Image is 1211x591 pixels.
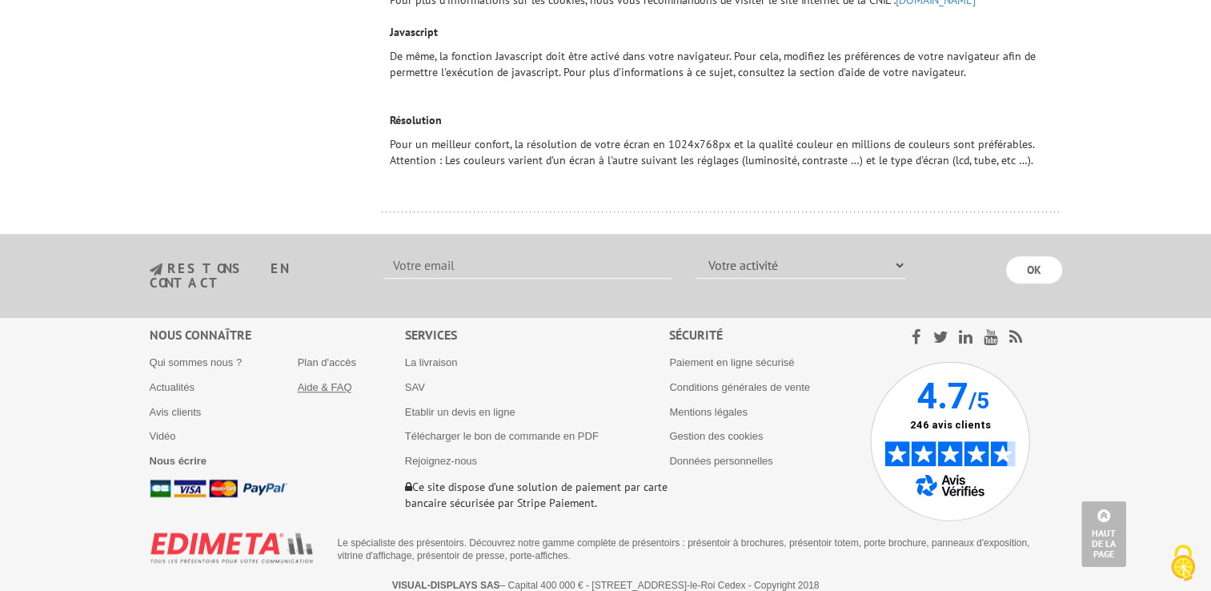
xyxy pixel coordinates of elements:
div: Services [405,326,670,344]
a: La livraison [405,356,458,368]
input: OK [1006,256,1062,283]
p: Le spécialiste des présentoirs. Découvrez notre gamme complète de présentoirs : présentoir à broc... [338,537,1050,562]
h3: restons en contact [150,262,360,290]
a: Paiement en ligne sécurisé [669,356,794,368]
img: newsletter.jpg [150,263,162,276]
div: Nous connaître [150,326,405,344]
a: Rejoignez-nous [405,455,477,467]
strong: Résolution [390,113,442,127]
img: Cookies (fenêtre modale) [1163,543,1203,583]
a: Vidéo [150,430,176,442]
p: De même, la fonction Javascript doit être activé dans votre navigateur. Pour cela, modifiez les p... [390,48,1054,80]
p: – Capital 400 000 € - [STREET_ADDRESS]-le-Roi Cedex - Copyright 2018 [164,580,1048,591]
img: Avis Vérifiés - 4.7 sur 5 - 246 avis clients [870,361,1030,521]
p: Ce site dispose d’une solution de paiement par carte bancaire sécurisée par Stripe Paiement. [405,479,670,511]
input: Votre email [383,251,672,279]
a: Actualités [150,381,194,393]
strong: Javascript [390,25,438,39]
a: Nous écrire [150,455,207,467]
p: Pour un meilleur confort, la résolution de votre écran en 1024x768px et la qualité couleur en mil... [390,136,1054,168]
a: Plan d'accès [298,356,356,368]
a: Haut de la page [1081,501,1126,567]
a: Etablir un devis en ligne [405,406,515,418]
a: Aide & FAQ [298,381,352,393]
a: Données personnelles [669,455,772,467]
a: Télécharger le bon de commande en PDF [405,430,599,442]
a: Avis clients [150,406,202,418]
strong: VISUAL-DISPLAYS SAS [392,580,500,591]
a: Qui sommes nous ? [150,356,243,368]
a: Gestion des cookies [669,430,763,442]
button: Cookies (fenêtre modale) [1155,537,1211,591]
div: Sécurité [669,326,870,344]
a: Conditions générales de vente [669,381,810,393]
a: Mentions légales [669,406,748,418]
a: SAV [405,381,425,393]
